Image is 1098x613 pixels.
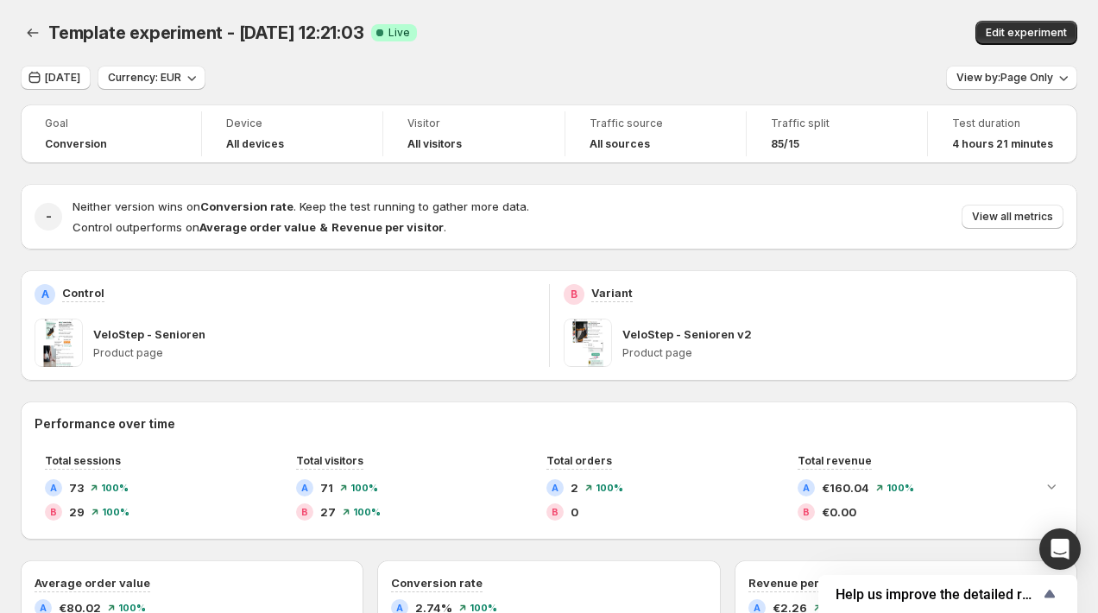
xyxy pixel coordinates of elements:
span: Edit experiment [986,26,1067,40]
button: Currency: EUR [98,66,205,90]
h2: Performance over time [35,415,1063,433]
span: Conversion [45,137,107,151]
h2: A [301,483,308,493]
p: Product page [93,346,535,360]
span: 100 % [470,603,497,613]
img: VeloStep - Senioren v2 [564,319,612,367]
span: 73 [69,479,84,496]
h4: All devices [226,137,284,151]
span: Traffic source [590,117,722,130]
span: 71 [320,479,333,496]
h2: A [40,603,47,613]
strong: & [319,220,328,234]
h2: B [50,507,57,517]
span: 27 [320,503,336,521]
p: Variant [591,284,633,301]
h2: A [41,288,49,301]
span: 29 [69,503,85,521]
span: Total orders [546,454,612,467]
span: 100 % [887,483,914,493]
span: View by: Page Only [956,71,1053,85]
h3: Average order value [35,574,150,591]
h2: B [803,507,810,517]
span: Visitor [407,117,540,130]
span: 100 % [350,483,378,493]
a: DeviceAll devices [226,115,358,153]
span: 100 % [102,507,129,517]
span: 4 hours 21 minutes [952,137,1053,151]
span: Traffic split [771,117,903,130]
span: Control outperforms on . [73,220,446,234]
h2: B [301,507,308,517]
a: Traffic split85/15 [771,115,903,153]
span: Neither version wins on . Keep the test running to gather more data. [73,199,529,213]
h3: Revenue per visitor [748,574,859,591]
h3: Conversion rate [391,574,483,591]
p: Product page [622,346,1064,360]
span: View all metrics [972,210,1053,224]
span: 2 [571,479,578,496]
a: GoalConversion [45,115,177,153]
span: 100 % [101,483,129,493]
h2: A [803,483,810,493]
h4: All sources [590,137,650,151]
h2: B [552,507,558,517]
button: [DATE] [21,66,91,90]
p: Control [62,284,104,301]
a: Traffic sourceAll sources [590,115,722,153]
h4: All visitors [407,137,462,151]
h2: B [571,288,577,301]
span: 0 [571,503,578,521]
p: VeloStep - Senioren v2 [622,325,752,343]
span: Total revenue [798,454,872,467]
span: 85/15 [771,137,799,151]
button: View by:Page Only [946,66,1077,90]
span: Device [226,117,358,130]
strong: Revenue per visitor [331,220,444,234]
h2: A [50,483,57,493]
p: VeloStep - Senioren [93,325,205,343]
h2: A [754,603,760,613]
span: Live [388,26,410,40]
span: Template experiment - [DATE] 12:21:03 [48,22,364,43]
span: 100 % [353,507,381,517]
span: Test duration [952,117,1053,130]
a: VisitorAll visitors [407,115,540,153]
span: Currency: EUR [108,71,181,85]
span: Help us improve the detailed report for A/B campaigns [836,586,1039,603]
strong: Conversion rate [200,199,293,213]
span: [DATE] [45,71,80,85]
img: VeloStep - Senioren [35,319,83,367]
span: Goal [45,117,177,130]
span: Total visitors [296,454,363,467]
button: View all metrics [962,205,1063,229]
button: Show survey - Help us improve the detailed report for A/B campaigns [836,584,1060,604]
h2: - [46,208,52,225]
button: Back [21,21,45,45]
strong: Average order value [199,220,316,234]
div: Open Intercom Messenger [1039,528,1081,570]
h2: A [552,483,558,493]
span: 100 % [118,603,146,613]
span: 100 % [596,483,623,493]
h2: A [396,603,403,613]
span: €0.00 [822,503,856,521]
a: Test duration4 hours 21 minutes [952,115,1053,153]
button: Expand chart [1039,474,1063,498]
button: Edit experiment [975,21,1077,45]
span: Total sessions [45,454,121,467]
span: €160.04 [822,479,869,496]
